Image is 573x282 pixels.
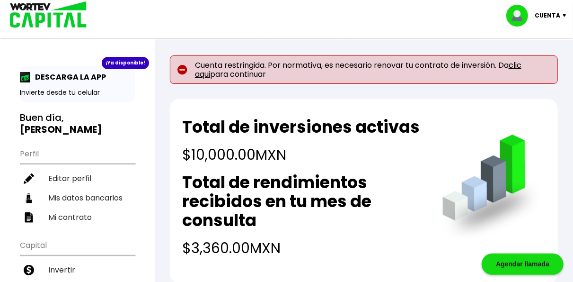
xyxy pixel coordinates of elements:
p: Invierte desde tu celular [20,88,135,98]
div: Agendar llamada [482,254,564,275]
h4: $10,000.00 MXN [182,144,420,165]
img: app-icon [20,72,30,82]
ul: Perfil [20,143,135,227]
a: Mis datos bancarios [20,188,135,208]
span: Cuenta restringida. Por normativa, es necesario renovar tu contrato de inversión. Da para continuar [195,61,550,79]
img: editar-icon.952d3147.svg [24,173,34,184]
img: grafica.516fef24.png [438,135,546,242]
p: DESCARGA LA APP [30,71,106,83]
img: icon-down [560,14,573,17]
img: error-circle.027baa21.svg [177,65,187,75]
a: Editar perfil [20,169,135,188]
a: Invertir [20,260,135,280]
b: [PERSON_NAME] [20,123,102,136]
p: Cuenta [535,9,560,23]
h2: Total de rendimientos recibidos en tu mes de consulta [182,173,423,230]
h2: Total de inversiones activas [182,118,420,136]
a: clic aqui [195,60,521,80]
div: ¡Ya disponible! [102,57,149,69]
h4: $3,360.00 MXN [182,237,423,259]
img: profile-image [506,5,535,27]
h3: Buen día, [20,112,135,136]
a: Mi contrato [20,208,135,227]
img: datos-icon.10cf9172.svg [24,193,34,203]
img: contrato-icon.f2db500c.svg [24,212,34,223]
img: invertir-icon.b3b967d7.svg [24,265,34,275]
